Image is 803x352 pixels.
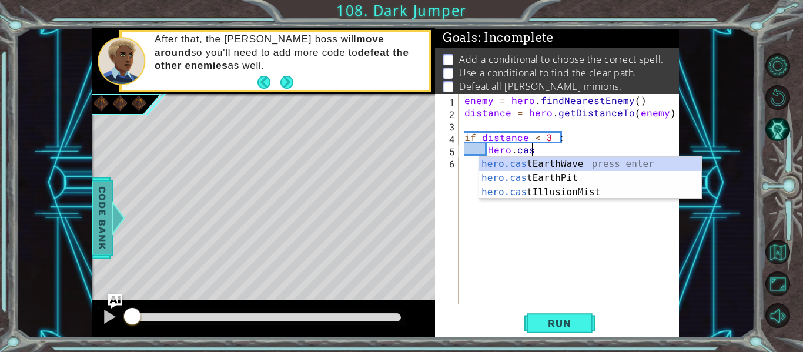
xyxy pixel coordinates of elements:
img: Image for 6113a193fd61bb00264c49c0 [92,94,111,113]
img: Image for 6113a193fd61bb00264c49c0 [129,94,148,113]
button: Next [280,75,294,89]
a: Back to Map [767,236,803,268]
p: After that, the [PERSON_NAME] boss will so you'll need to add more code to as well. [155,33,421,72]
div: 6 [437,157,459,170]
button: Level Options [765,53,790,78]
img: Image for 6113a193fd61bb00264c49c0 [111,94,129,113]
div: 4 [437,133,459,145]
span: Code Bank [93,182,112,254]
span: : Incomplete [478,31,554,45]
button: Mute [765,303,790,328]
p: Use a conditional to find the clear path. [459,66,637,79]
span: Goals [443,31,554,45]
div: 2 [437,108,459,120]
p: Defeat the [PERSON_NAME] Mage [459,93,612,106]
button: Ctrl + P: Pause [98,306,121,330]
strong: move around [155,33,384,58]
div: 5 [437,145,459,157]
div: 3 [437,120,459,133]
button: Ask AI [108,294,122,309]
button: Back [257,76,280,89]
strong: defeat the other enemies [155,47,409,71]
button: Back to Map [765,240,790,264]
p: Add a conditional to choose the correct spell. [459,53,663,66]
div: 1 [437,96,459,108]
button: Maximize Browser [765,271,790,296]
button: AI Hint [765,117,790,142]
button: Restart Level [765,85,790,110]
p: Defeat all [PERSON_NAME] minions. [459,80,621,93]
span: Run [536,317,583,329]
button: Shift+Enter: Run current code. [524,311,595,336]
